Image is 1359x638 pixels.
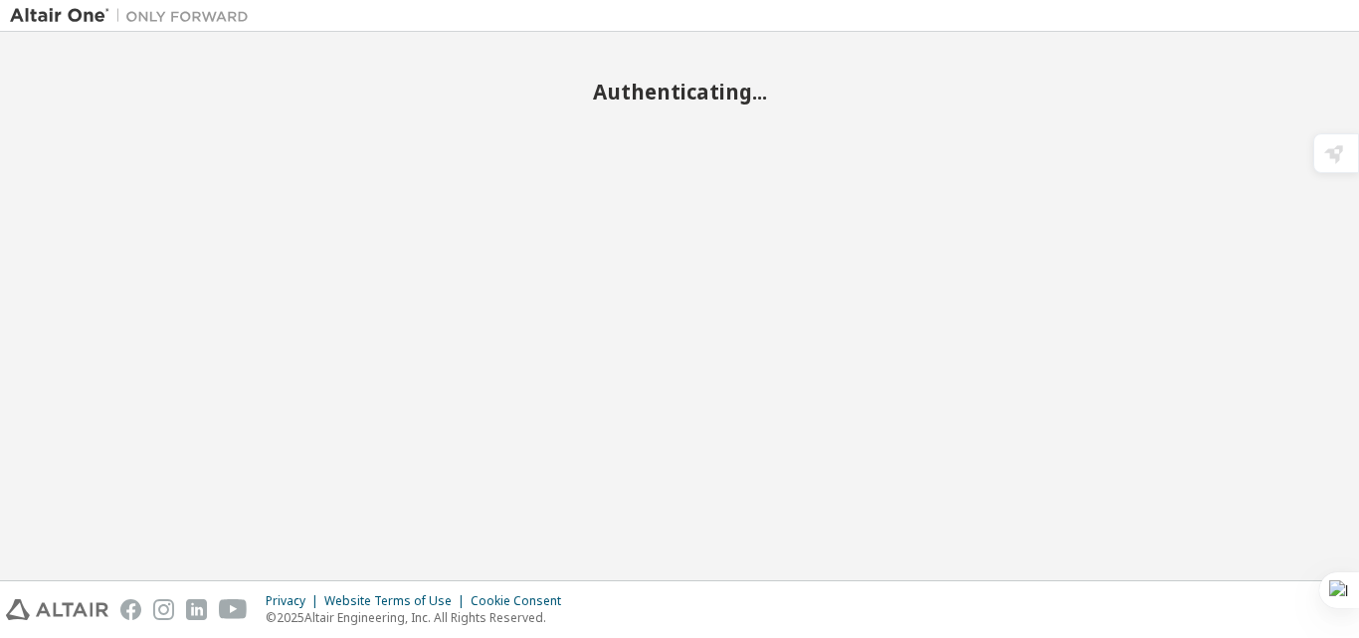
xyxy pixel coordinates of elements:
[324,593,471,609] div: Website Terms of Use
[219,599,248,620] img: youtube.svg
[153,599,174,620] img: instagram.svg
[6,599,108,620] img: altair_logo.svg
[10,6,259,26] img: Altair One
[266,593,324,609] div: Privacy
[186,599,207,620] img: linkedin.svg
[471,593,573,609] div: Cookie Consent
[10,79,1349,105] h2: Authenticating...
[120,599,141,620] img: facebook.svg
[266,609,573,626] p: © 2025 Altair Engineering, Inc. All Rights Reserved.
